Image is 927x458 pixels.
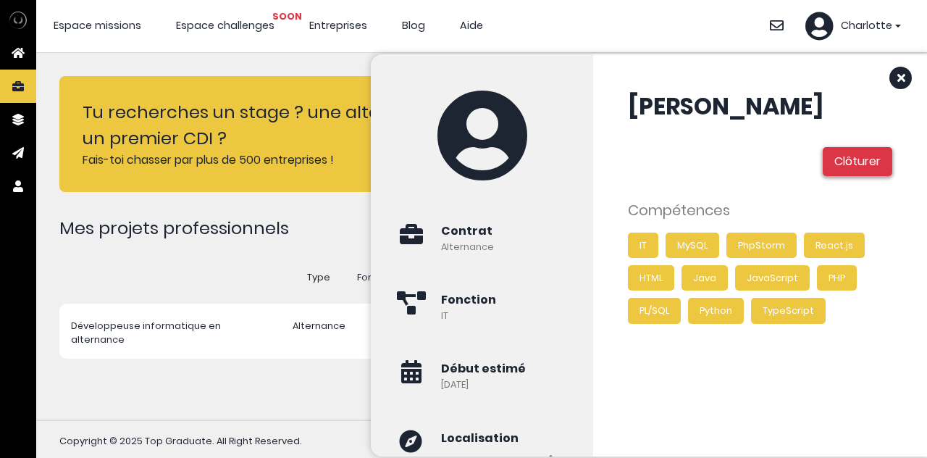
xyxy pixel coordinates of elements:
[402,18,425,33] a: Blog
[357,270,403,298] th: Fonctions
[628,265,674,291] li: HTML
[281,304,357,358] td: Alternance
[628,89,892,124] h2: [PERSON_NAME]
[441,430,571,447] span: Localisation
[59,434,302,448] span: Copyright © 2025 Top Graduate. All Right Reserved.
[441,309,496,322] span: IT
[441,222,494,240] span: Contrat
[460,18,483,33] a: Aide
[817,265,857,291] li: PHP
[83,100,457,150] span: Tu recherches un stage ? une alternance ? un premier CDI ?
[309,18,367,33] a: Entreprises
[688,298,744,323] li: Python
[735,265,810,291] li: JavaScript
[823,147,892,176] a: Clôturer
[54,18,141,33] a: Espace missions
[441,240,494,254] span: Alternance
[666,233,719,258] li: MySQL
[681,265,728,291] li: Java
[272,9,302,23] span: SOON
[441,378,526,391] span: [DATE]
[628,298,681,323] li: PL/SQL
[441,291,496,309] span: Fonction
[357,304,403,358] td: IT
[751,298,826,323] li: TypeScript
[176,18,274,33] a: Espace challenges
[281,270,357,298] th: Type
[441,360,526,378] span: Début estimé
[9,12,27,29] img: Top Graduate
[726,233,797,258] li: PhpStorm
[841,18,892,34] span: Charlotte
[59,215,663,241] h1: Mes projets professionnels
[804,233,865,258] li: React.js
[628,233,658,258] li: IT
[59,304,281,358] td: Développeuse informatique en alternance
[628,199,892,221] h3: Compétences
[83,151,334,168] span: Fais-toi chasser par plus de 500 entreprises !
